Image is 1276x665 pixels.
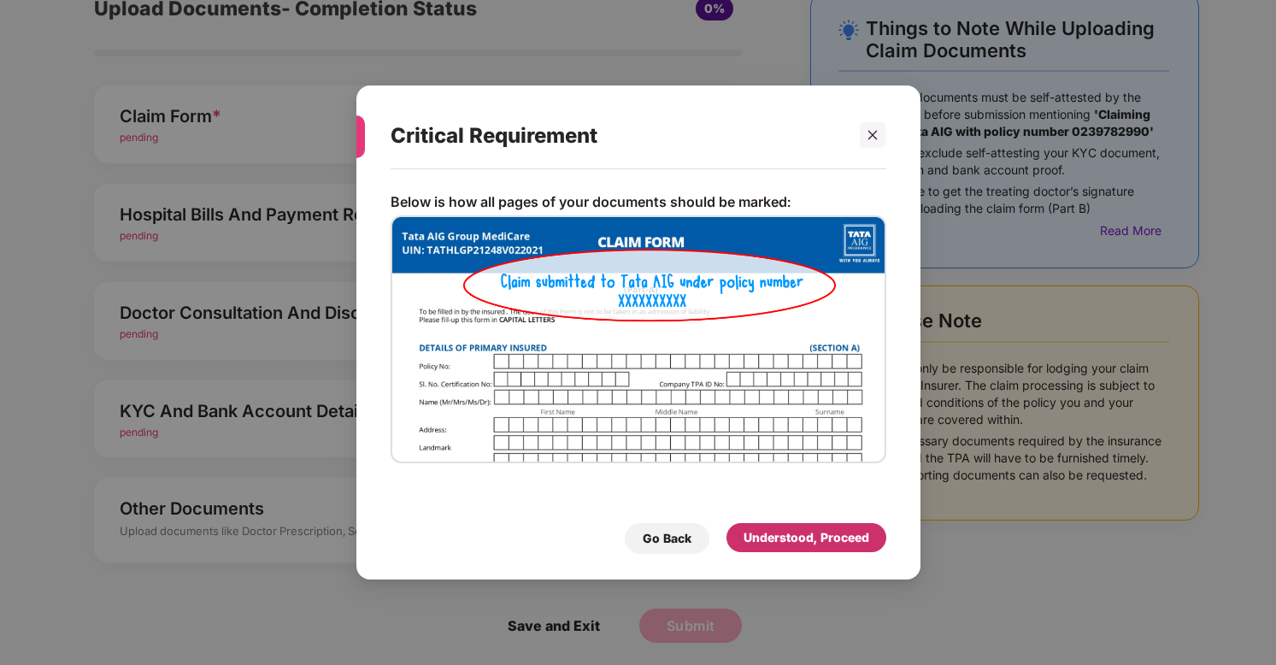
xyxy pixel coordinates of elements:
div: Critical Requirement [391,103,845,169]
img: TATA_AIG_HI.png [391,215,886,463]
div: Understood, Proceed [744,528,869,547]
p: Below is how all pages of your documents should be marked: [391,193,791,211]
div: Go Back [643,529,691,548]
span: close [867,129,879,141]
